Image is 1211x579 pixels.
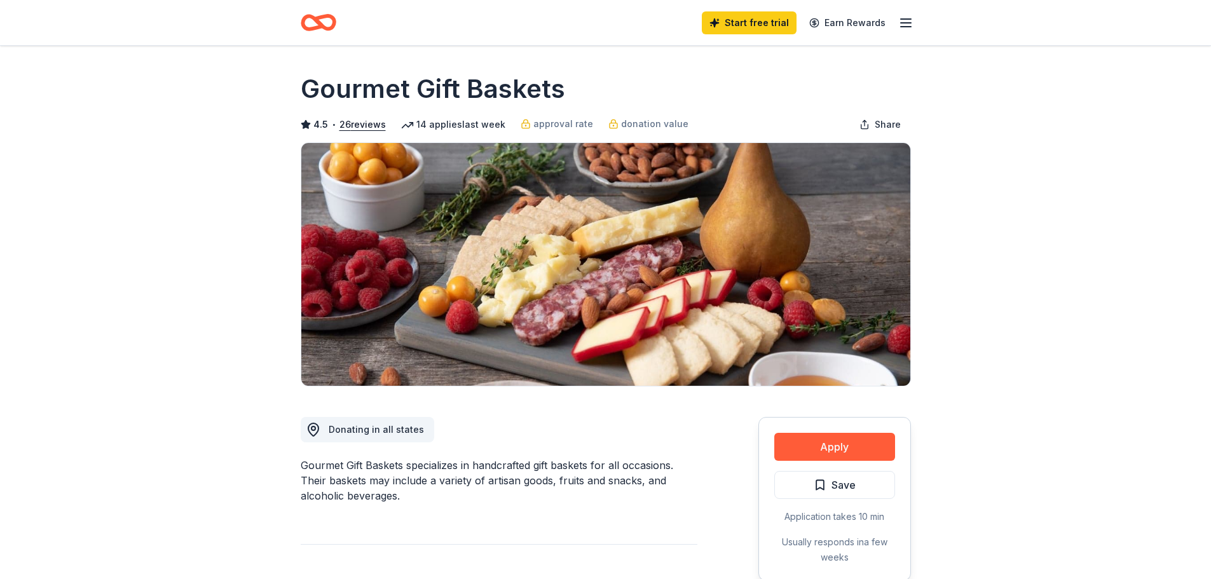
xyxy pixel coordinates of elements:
span: donation value [621,116,688,132]
a: donation value [608,116,688,132]
button: 26reviews [339,117,386,132]
button: Share [849,112,911,137]
button: Save [774,471,895,499]
div: 14 applies last week [401,117,505,132]
span: 4.5 [313,117,328,132]
a: Earn Rewards [802,11,893,34]
div: Application takes 10 min [774,509,895,524]
span: approval rate [533,116,593,132]
a: Start free trial [702,11,797,34]
span: Share [875,117,901,132]
span: • [331,119,336,130]
h1: Gourmet Gift Baskets [301,71,565,107]
span: Save [831,477,856,493]
img: Image for Gourmet Gift Baskets [301,143,910,386]
div: Usually responds in a few weeks [774,535,895,565]
a: approval rate [521,116,593,132]
div: Gourmet Gift Baskets specializes in handcrafted gift baskets for all occasions. Their baskets may... [301,458,697,503]
button: Apply [774,433,895,461]
a: Home [301,8,336,37]
span: Donating in all states [329,424,424,435]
